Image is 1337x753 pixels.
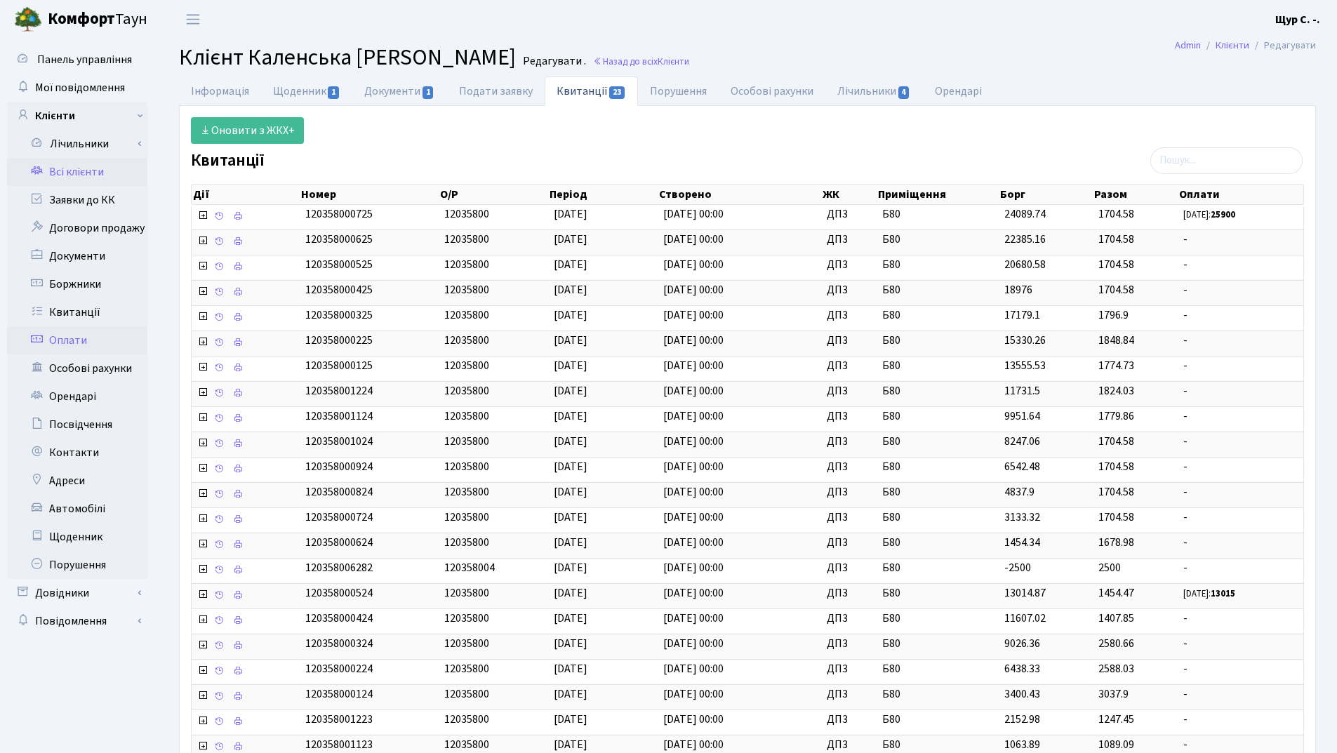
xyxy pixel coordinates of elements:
span: 13555.53 [1004,358,1046,373]
span: 12035800 [444,307,489,323]
span: [DATE] [554,686,587,702]
span: Б80 [882,257,993,273]
span: 120358000525 [305,257,373,272]
span: Б80 [882,333,993,349]
a: Admin [1175,38,1201,53]
span: 120358000725 [305,206,373,222]
span: 12035800 [444,661,489,677]
span: ДП3 [827,686,871,702]
span: ДП3 [827,484,871,500]
a: Боржники [7,270,147,298]
span: 12035800 [444,636,489,651]
th: Борг [999,185,1093,204]
span: [DATE] [554,611,587,626]
span: [DATE] 00:00 [663,358,724,373]
span: 12035800 [444,459,489,474]
span: Б80 [882,509,993,526]
span: 2588.03 [1098,661,1134,677]
span: - [1183,459,1298,475]
span: 12035800 [444,206,489,222]
span: Б80 [882,585,993,601]
a: Оновити з ЖКХ+ [191,117,304,144]
b: Щур С. -. [1275,12,1320,27]
span: [DATE] 00:00 [663,484,724,500]
span: 1848.84 [1098,333,1134,348]
span: Б80 [882,560,993,576]
span: 120358000524 [305,585,373,601]
span: - [1183,535,1298,551]
span: [DATE] [554,434,587,449]
a: Орендарі [923,76,994,106]
span: - [1183,611,1298,627]
a: Автомобілі [7,495,147,523]
span: [DATE] [554,408,587,424]
a: Щур С. -. [1275,11,1320,28]
a: Квитанції [545,76,638,106]
span: [DATE] [554,232,587,247]
span: ДП3 [827,282,871,298]
a: Назад до всіхКлієнти [593,55,689,68]
span: 4837.9 [1004,484,1035,500]
span: 120358000724 [305,509,373,525]
a: Повідомлення [7,607,147,635]
span: 6542.48 [1004,459,1040,474]
span: 12035800 [444,585,489,601]
span: [DATE] [554,383,587,399]
span: 120358001123 [305,737,373,752]
span: [DATE] 00:00 [663,560,724,575]
span: 120358000224 [305,661,373,677]
button: Переключити навігацію [175,8,211,31]
span: ДП3 [827,560,871,576]
span: - [1183,383,1298,399]
span: [DATE] [554,484,587,500]
span: [DATE] [554,358,587,373]
span: 1704.58 [1098,434,1134,449]
span: 120358000124 [305,686,373,702]
nav: breadcrumb [1154,31,1337,60]
span: 9026.36 [1004,636,1040,651]
span: ДП3 [827,333,871,349]
span: [DATE] 00:00 [663,686,724,702]
span: 20680.58 [1004,257,1046,272]
a: Документи [7,242,147,270]
span: [DATE] [554,307,587,323]
span: 1678.98 [1098,535,1134,550]
span: 4 [898,86,910,99]
a: Порушення [638,76,719,106]
span: 120358000125 [305,358,373,373]
span: [DATE] [554,282,587,298]
span: ДП3 [827,611,871,627]
a: Всі клієнти [7,158,147,186]
span: - [1183,434,1298,450]
span: [DATE] [554,535,587,550]
span: [DATE] 00:00 [663,459,724,474]
a: Документи [352,76,446,106]
span: [DATE] 00:00 [663,661,724,677]
th: Разом [1093,185,1178,204]
span: [DATE] [554,257,587,272]
a: Лічильники [825,76,922,106]
a: Контакти [7,439,147,467]
a: Договори продажу [7,214,147,242]
b: Комфорт [48,8,115,30]
span: Б80 [882,408,993,425]
span: 1704.58 [1098,206,1134,222]
span: - [1183,636,1298,652]
span: 17179.1 [1004,307,1040,323]
span: - [1183,712,1298,728]
a: Подати заявку [447,76,545,106]
span: [DATE] 00:00 [663,257,724,272]
a: Щоденник [7,523,147,551]
span: [DATE] 00:00 [663,737,724,752]
th: О/Р [439,185,548,204]
span: 120358000325 [305,307,373,323]
span: - [1183,257,1298,273]
small: Редагувати . [520,55,586,68]
span: 1796.9 [1098,307,1129,323]
a: Мої повідомлення [7,74,147,102]
span: Панель управління [37,52,132,67]
span: [DATE] [554,333,587,348]
span: ДП3 [827,358,871,374]
span: [DATE] [554,661,587,677]
a: Особові рахунки [7,354,147,382]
